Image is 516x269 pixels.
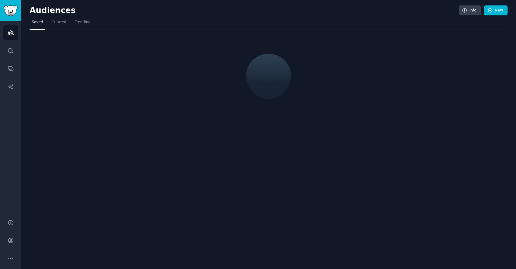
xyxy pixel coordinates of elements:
[75,20,91,25] span: Trending
[52,20,66,25] span: Curated
[484,5,508,16] a: New
[459,5,481,16] a: Info
[4,5,18,16] img: GummySearch logo
[73,18,93,30] a: Trending
[30,6,459,15] h2: Audiences
[30,18,45,30] a: Saved
[32,20,43,25] span: Saved
[49,18,68,30] a: Curated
